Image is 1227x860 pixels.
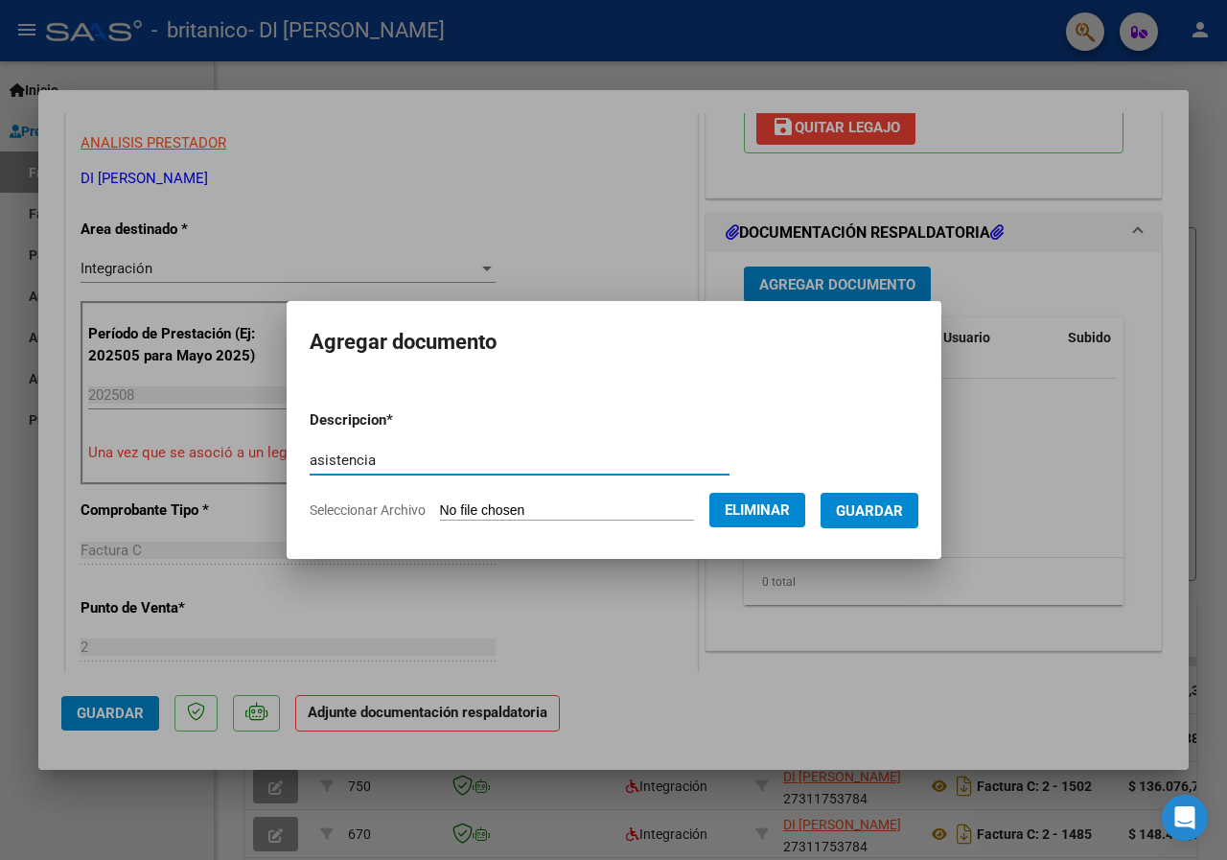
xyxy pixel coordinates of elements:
[836,502,903,520] span: Guardar
[310,409,493,431] p: Descripcion
[821,493,918,528] button: Guardar
[1162,795,1208,841] div: Open Intercom Messenger
[725,501,790,519] span: Eliminar
[709,493,805,527] button: Eliminar
[310,502,426,518] span: Seleccionar Archivo
[310,324,918,360] h2: Agregar documento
